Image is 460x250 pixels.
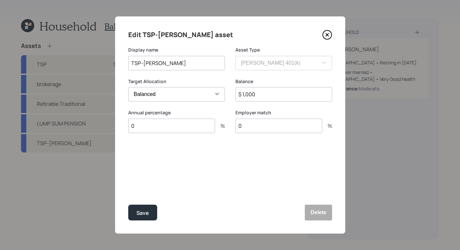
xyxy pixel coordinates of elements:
[128,109,225,116] label: Annual percentage
[128,47,225,53] label: Display name
[322,123,332,128] div: %
[235,109,332,116] label: Employer match
[128,78,225,85] label: Target Allocation
[215,123,225,128] div: %
[235,78,332,85] label: Balance
[136,209,149,217] div: Save
[128,30,233,40] h4: Edit TSP-[PERSON_NAME] asset
[128,205,157,220] button: Save
[305,205,332,220] button: Delete
[235,47,332,53] label: Asset Type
